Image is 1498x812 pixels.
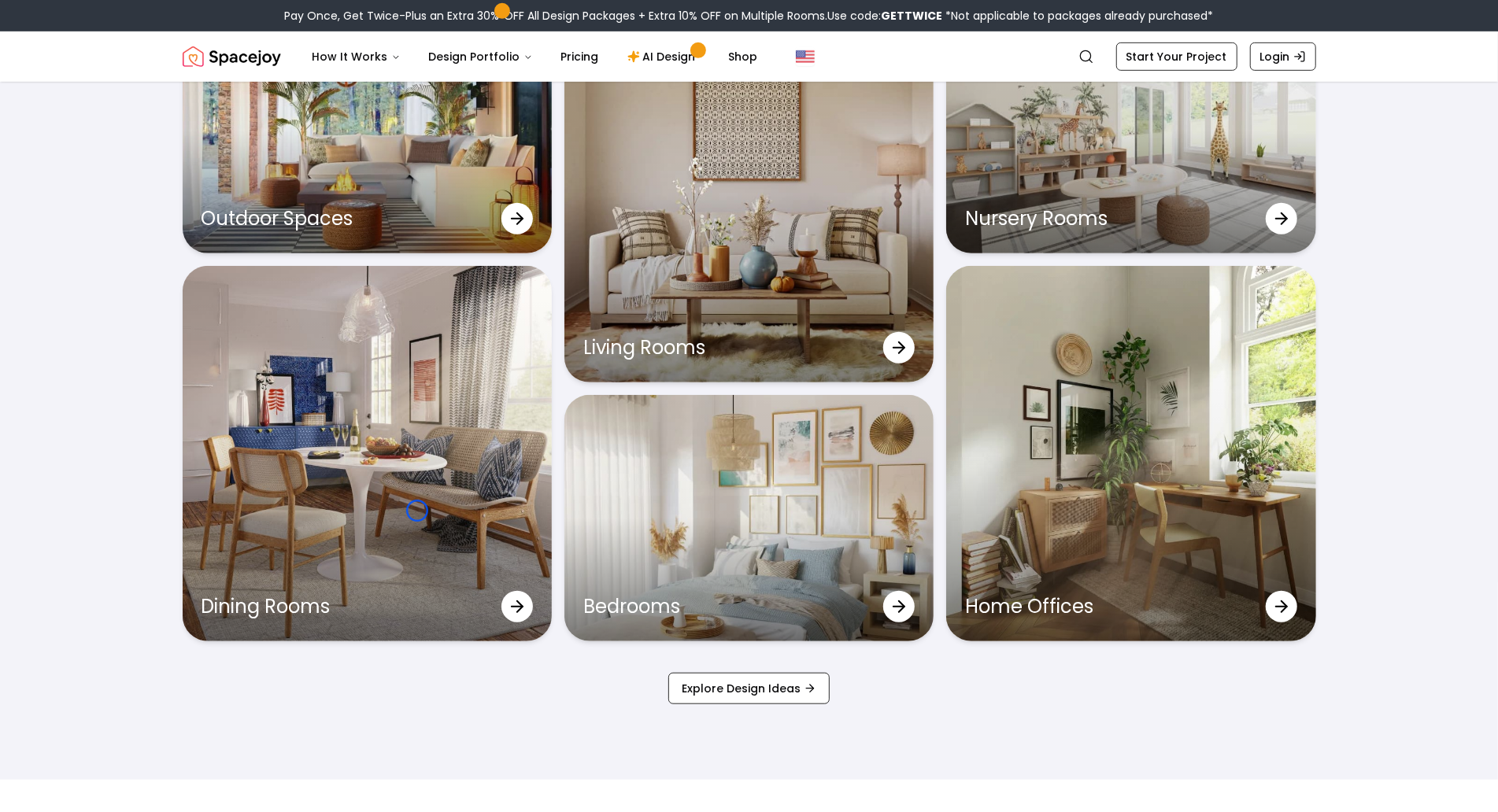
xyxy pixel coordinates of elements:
[583,594,680,619] p: Bedrooms
[564,7,934,382] a: Living RoomsLiving Rooms
[828,8,943,24] span: Use code:
[300,41,771,72] nav: Main
[183,41,281,72] img: Spacejoy Logo
[943,8,1214,24] span: *Not applicable to packages already purchased*
[416,41,546,72] button: Design Portfolio
[946,7,1315,253] a: Nursery RoomsNursery Rooms
[946,266,1315,641] a: Home OfficesHome Offices
[965,206,1108,231] p: Nursery Rooms
[549,41,612,72] a: Pricing
[615,41,713,72] a: AI Design
[882,8,943,24] b: GETTWICE
[716,41,771,72] a: Shop
[668,673,830,704] a: Explore Design Ideas
[202,594,331,619] p: Dining Rooms
[300,41,413,72] button: How It Works
[583,335,705,360] p: Living Rooms
[796,47,815,66] img: United States
[183,266,552,641] a: Dining RoomsDining Rooms
[183,7,552,253] a: Outdoor SpacesOutdoor Spaces
[183,31,1316,82] nav: Global
[285,8,1214,24] div: Pay Once, Get Twice-Plus an Extra 30% OFF All Design Packages + Extra 10% OFF on Multiple Rooms.
[1250,42,1316,71] a: Login
[564,395,934,641] a: BedroomsBedrooms
[202,206,353,231] p: Outdoor Spaces
[183,41,281,72] a: Spacejoy
[1116,42,1237,71] a: Start Your Project
[965,594,1093,619] p: Home Offices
